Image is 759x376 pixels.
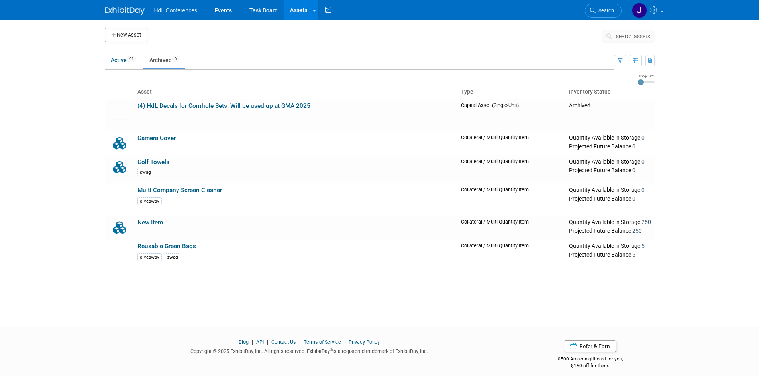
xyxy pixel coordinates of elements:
[127,56,136,62] span: 92
[638,74,655,78] div: Image Size
[165,253,180,261] div: swag
[458,155,566,184] td: Collateral / Multi-Quantity Item
[569,250,651,259] div: Projected Future Balance:
[569,134,651,142] div: Quantity Available in Storage:
[632,228,642,234] span: 250
[256,339,264,345] a: API
[632,167,635,173] span: 0
[585,4,622,18] a: Search
[641,243,645,249] span: 5
[134,85,458,99] th: Asset
[632,3,647,18] img: Johnny Nguyen
[349,339,380,345] a: Privacy Policy
[108,134,131,152] img: Collateral-Icon-2.png
[458,183,566,216] td: Collateral / Multi-Quantity Item
[271,339,296,345] a: Contact Us
[569,166,651,174] div: Projected Future Balance:
[137,187,222,194] a: Multi Company Screen Cleaner
[602,30,655,43] button: search assets
[143,53,185,68] a: Archived6
[641,187,645,193] span: 0
[105,346,514,355] div: Copyright © 2025 ExhibitDay, Inc. All rights reserved. ExhibitDay is a registered trademark of Ex...
[616,33,650,39] span: search assets
[137,158,169,166] a: Golf Towels
[137,134,176,142] a: Camera Cover
[250,339,255,345] span: |
[569,158,651,166] div: Quantity Available in Storage:
[526,351,655,369] div: $500 Amazon gift card for you,
[239,339,249,345] a: Blog
[632,251,635,258] span: 5
[105,7,145,15] img: ExhibitDay
[458,240,566,272] td: Collateral / Multi-Quantity Item
[526,362,655,369] div: $150 off for them.
[105,28,147,42] button: New Asset
[342,339,347,345] span: |
[297,339,302,345] span: |
[458,216,566,240] td: Collateral / Multi-Quantity Item
[137,243,196,250] a: Reusable Green Bags
[641,158,645,165] span: 0
[108,219,131,236] img: Collateral-Icon-2.png
[458,99,566,131] td: Capital Asset (Single-Unit)
[569,142,651,150] div: Projected Future Balance:
[564,340,616,352] a: Refer & Earn
[137,219,163,226] a: New Item
[641,134,645,141] span: 0
[137,169,153,176] div: swag
[137,102,310,109] a: (4) HdL Decals for Cornhole Sets. Will be used up at GMA 2025
[137,197,162,205] div: giveaway
[304,339,341,345] a: Terms of Service
[330,348,333,352] sup: ®
[172,56,179,62] span: 6
[105,53,142,68] a: Active92
[641,219,651,225] span: 250
[154,7,197,14] span: HdL Conferences
[137,253,162,261] div: giveaway
[569,219,651,226] div: Quantity Available in Storage:
[569,102,651,109] div: Archived
[265,339,270,345] span: |
[632,143,635,150] span: 0
[458,85,566,99] th: Type
[569,226,651,235] div: Projected Future Balance:
[569,243,651,250] div: Quantity Available in Storage:
[458,131,566,155] td: Collateral / Multi-Quantity Item
[632,195,635,202] span: 0
[569,187,651,194] div: Quantity Available in Storage:
[569,194,651,203] div: Projected Future Balance:
[596,8,614,14] span: Search
[108,158,131,176] img: Collateral-Icon-2.png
